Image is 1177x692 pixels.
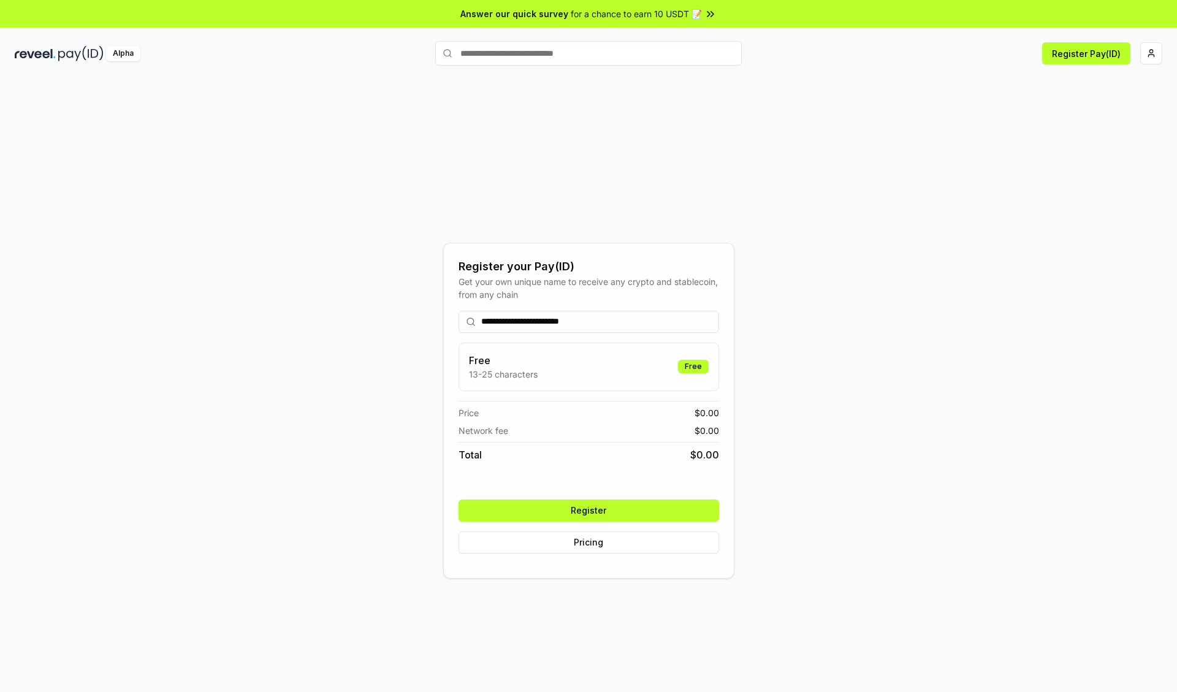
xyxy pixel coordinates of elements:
[459,531,719,553] button: Pricing
[459,424,508,437] span: Network fee
[1042,42,1130,64] button: Register Pay(ID)
[695,424,719,437] span: $ 0.00
[678,360,709,373] div: Free
[460,7,568,20] span: Answer our quick survey
[15,46,56,61] img: reveel_dark
[690,447,719,462] span: $ 0.00
[695,406,719,419] span: $ 0.00
[571,7,702,20] span: for a chance to earn 10 USDT 📝
[459,447,482,462] span: Total
[469,353,538,368] h3: Free
[459,500,719,522] button: Register
[106,46,140,61] div: Alpha
[459,275,719,301] div: Get your own unique name to receive any crypto and stablecoin, from any chain
[459,258,719,275] div: Register your Pay(ID)
[459,406,479,419] span: Price
[58,46,104,61] img: pay_id
[469,368,538,381] p: 13-25 characters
